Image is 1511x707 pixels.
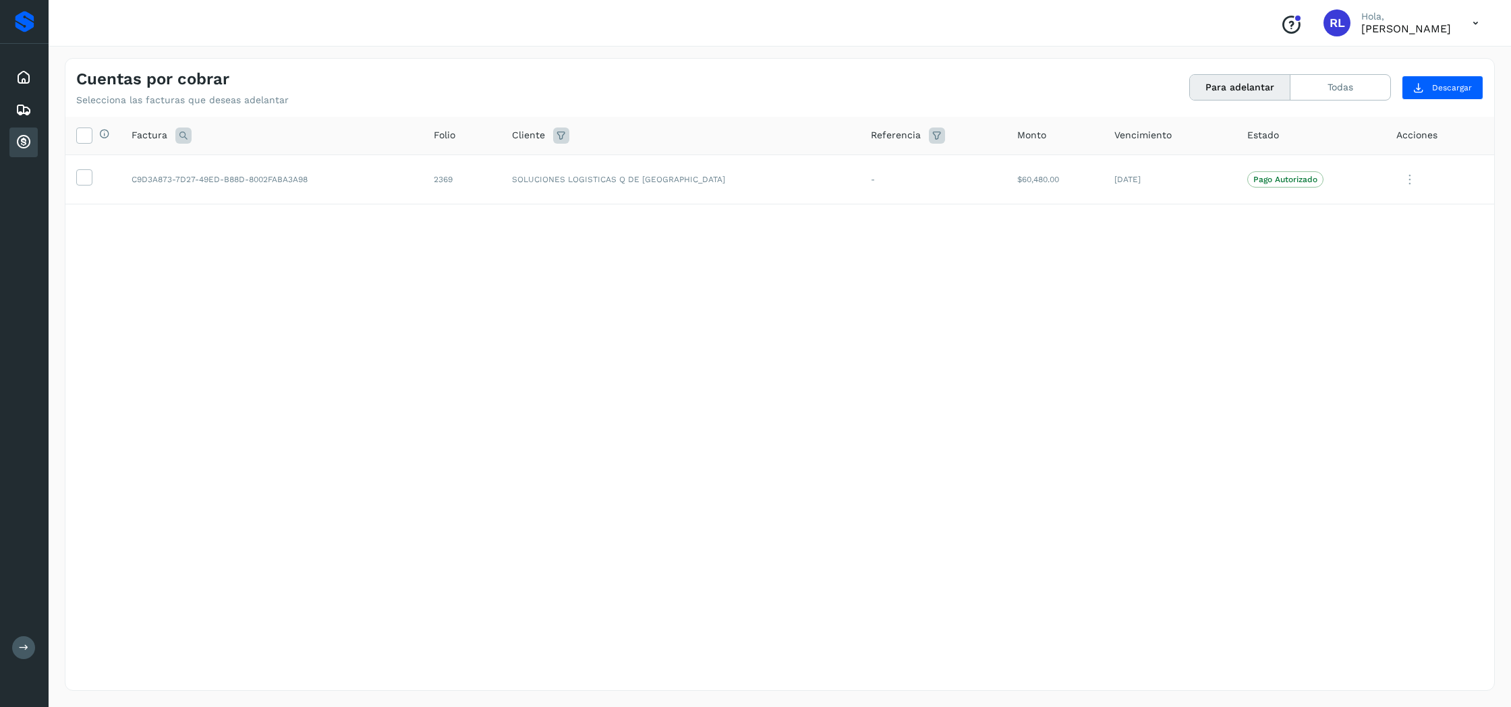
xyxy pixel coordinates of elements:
[1017,128,1046,142] span: Monto
[1253,175,1317,184] p: Pago Autorizado
[1432,82,1472,94] span: Descargar
[1247,128,1279,142] span: Estado
[860,154,1006,204] td: -
[1396,128,1437,142] span: Acciones
[1361,11,1451,22] p: Hola,
[1361,22,1451,35] p: Rafael Lopez Arceo
[1006,154,1104,204] td: $60,480.00
[132,128,167,142] span: Factura
[1290,75,1390,100] button: Todas
[1104,154,1236,204] td: [DATE]
[76,94,289,106] p: Selecciona las facturas que deseas adelantar
[512,128,545,142] span: Cliente
[9,128,38,157] div: Cuentas por cobrar
[1190,75,1290,100] button: Para adelantar
[1114,128,1172,142] span: Vencimiento
[9,63,38,92] div: Inicio
[1402,76,1483,100] button: Descargar
[501,154,860,204] td: SOLUCIONES LOGISTICAS Q DE [GEOGRAPHIC_DATA]
[434,128,455,142] span: Folio
[423,154,501,204] td: 2369
[9,95,38,125] div: Embarques
[121,154,423,204] td: C9D3A873-7D27-49ED-B88D-8002FABA3A98
[871,128,921,142] span: Referencia
[76,69,229,89] h4: Cuentas por cobrar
